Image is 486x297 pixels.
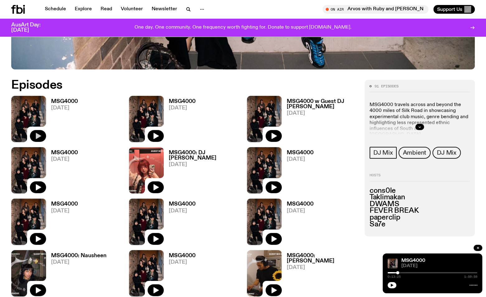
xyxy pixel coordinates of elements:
[51,202,78,207] h3: MSG4000
[282,99,357,142] a: MSG4000 w Guest DJ [PERSON_NAME][DATE]
[97,5,116,14] a: Read
[403,149,427,156] span: Ambient
[370,194,470,201] h3: Taklimakan
[437,149,456,156] span: DJ Mix
[287,99,357,109] h3: MSG4000 w Guest DJ [PERSON_NAME]
[464,275,477,278] span: 1:59:59
[11,22,51,33] h3: AusArt Day: [DATE]
[370,214,470,221] h3: paperclip
[282,202,314,245] a: MSG4000[DATE]
[370,201,470,208] h3: DWAMS
[51,105,78,111] span: [DATE]
[51,208,78,214] span: [DATE]
[323,5,428,14] button: On AirArvos with Ruby and [PERSON_NAME]
[51,150,78,155] h3: MSG4000
[169,202,196,207] h3: MSG4000
[401,258,425,263] a: MSG4000
[433,5,475,14] button: Support Us
[164,253,196,296] a: MSG4000[DATE]
[287,202,314,207] h3: MSG4000
[287,265,357,270] span: [DATE]
[370,207,470,214] h3: FEVER BREAK
[51,253,106,258] h3: MSG4000: Nausheen
[11,80,318,91] h2: Episodes
[164,150,239,193] a: MSG4000: DJ [PERSON_NAME][DATE]
[370,102,470,138] p: MSG4000 travels across and beyond the 4000 miles of Silk Road in showcasing experimental club mus...
[51,157,78,162] span: [DATE]
[46,253,106,296] a: MSG4000: Nausheen[DATE]
[71,5,96,14] a: Explore
[370,147,397,159] a: DJ Mix
[375,85,399,88] span: 91 episodes
[148,5,181,14] a: Newsletter
[164,202,196,245] a: MSG4000[DATE]
[169,260,196,265] span: [DATE]
[287,157,314,162] span: [DATE]
[169,208,196,214] span: [DATE]
[388,275,401,278] span: 0:13:25
[370,221,470,228] h3: Sa7e
[51,99,78,104] h3: MSG4000
[46,202,78,245] a: MSG4000[DATE]
[370,188,470,194] h3: cons0le
[46,99,78,142] a: MSG4000[DATE]
[373,149,393,156] span: DJ Mix
[401,264,477,268] span: [DATE]
[51,260,106,265] span: [DATE]
[164,99,196,142] a: MSG4000[DATE]
[399,147,431,159] a: Ambient
[287,208,314,214] span: [DATE]
[282,150,314,193] a: MSG4000[DATE]
[287,253,357,264] h3: MSG4000: [PERSON_NAME]
[169,253,196,258] h3: MSG4000
[437,7,462,12] span: Support Us
[41,5,70,14] a: Schedule
[282,253,357,296] a: MSG4000: [PERSON_NAME][DATE]
[169,150,239,161] h3: MSG4000: DJ [PERSON_NAME]
[287,111,357,116] span: [DATE]
[432,147,461,159] a: DJ Mix
[370,174,470,181] h2: Hosts
[117,5,147,14] a: Volunteer
[287,150,314,155] h3: MSG4000
[169,162,239,167] span: [DATE]
[134,25,352,30] p: One day. One community. One frequency worth fighting for. Donate to support [DOMAIN_NAME].
[169,105,196,111] span: [DATE]
[169,99,196,104] h3: MSG4000
[46,150,78,193] a: MSG4000[DATE]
